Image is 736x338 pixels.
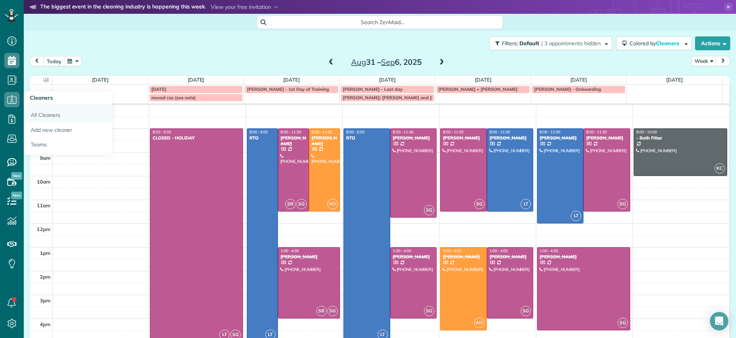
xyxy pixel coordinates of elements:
span: 8:00 - 11:30 [281,130,301,135]
div: [PERSON_NAME] [393,254,435,259]
span: SG [618,199,628,209]
span: SG [424,205,434,215]
span: [PERSON_NAME]: [PERSON_NAME] and [PERSON_NAME] [343,95,467,100]
button: next [716,56,730,66]
span: SG [521,306,531,316]
div: Open Intercom Messenger [710,312,728,330]
span: SG [474,199,485,209]
div: [PERSON_NAME] [280,135,307,146]
a: [DATE] [188,77,204,83]
span: Cleaners [30,94,53,101]
div: [PERSON_NAME] [489,135,531,141]
span: 8:00 - 11:30 [312,130,332,135]
span: LT [521,199,531,209]
div: [PERSON_NAME] [442,135,485,141]
h2: 31 – 6, 2025 [338,58,434,66]
span: Filters: [502,40,518,47]
span: moved cxs (see note) [151,95,196,100]
div: [PERSON_NAME] [442,254,485,259]
div: [PERSON_NAME] [586,135,628,141]
span: 8:00 - 11:45 [393,130,414,135]
span: SG [296,199,307,209]
span: AD [327,199,338,209]
span: 11am [37,202,51,208]
a: Add new cleaner [24,123,112,138]
span: Default [519,40,540,47]
span: 8:00 - 10:00 [636,130,657,135]
span: [PERSON_NAME] - Last day [343,86,402,92]
span: 10am [37,179,51,185]
span: Colored by [629,40,682,47]
div: [PERSON_NAME] [311,135,338,146]
span: [DATE] [151,86,166,92]
span: 2pm [40,274,51,280]
span: 4pm [40,321,51,327]
div: [PERSON_NAME] [539,135,582,141]
button: Week [691,56,716,66]
span: 8:00 - 11:30 [586,130,607,135]
span: 1:00 - 4:30 [540,248,558,253]
span: SB [316,306,327,316]
a: [DATE] [92,77,108,83]
div: CLOSED - HOLIDAY [152,135,241,141]
span: [PERSON_NAME] - Onboarding [534,86,601,92]
div: RTO [249,135,276,141]
span: 1:00 - 4:30 [443,248,461,253]
a: [DATE] [570,77,587,83]
span: | 3 appointments hidden [541,40,601,47]
span: 8:00 - 5:00 [346,130,365,135]
a: [DATE] [379,77,396,83]
div: [PERSON_NAME] [539,254,628,259]
div: [PERSON_NAME] [393,135,435,141]
span: 8:00 - 5:00 [153,130,171,135]
span: 8:00 - 12:00 [540,130,560,135]
div: [PERSON_NAME] [280,254,338,259]
span: Aug [351,57,366,67]
span: 1pm [40,250,51,256]
strong: The biggest event in the cleaning industry is happening this week. [40,3,205,11]
span: SG [327,306,338,316]
span: 8:00 - 11:30 [490,130,510,135]
div: RTO [346,135,388,141]
span: 3pm [40,297,51,304]
a: Filters: Default | 3 appointments hidden [485,36,612,50]
span: New [11,172,22,180]
span: 1:00 - 4:00 [281,248,299,253]
button: prev [30,56,44,66]
span: 8:00 - 5:00 [250,130,268,135]
span: 1:00 - 4:00 [393,248,411,253]
span: Sep [381,57,395,67]
button: today [43,56,65,66]
span: LT [571,211,581,221]
span: 12pm [37,226,51,232]
span: SG [618,318,628,328]
span: AD [474,318,485,328]
span: Cleaners [656,40,680,47]
a: [DATE] [475,77,491,83]
a: All Cleaners [24,105,112,123]
span: [PERSON_NAME] = [PERSON_NAME] [439,86,518,92]
div: [PERSON_NAME] [489,254,531,259]
a: Teams [24,137,112,155]
button: Filters: Default | 3 appointments hidden [489,36,612,50]
span: SB [285,199,296,209]
span: 1:00 - 4:00 [490,248,508,253]
span: KC [715,163,725,174]
span: [PERSON_NAME] - 1st Day of Training [247,86,329,92]
span: 9am [40,155,51,161]
a: [DATE] [283,77,300,83]
button: Actions [695,36,730,50]
div: - Bath Fitter [636,135,725,141]
span: New [11,192,22,199]
span: 8:00 - 11:30 [443,130,463,135]
span: SG [424,306,434,316]
button: Colored byCleaners [616,36,692,50]
a: [DATE] [666,77,683,83]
